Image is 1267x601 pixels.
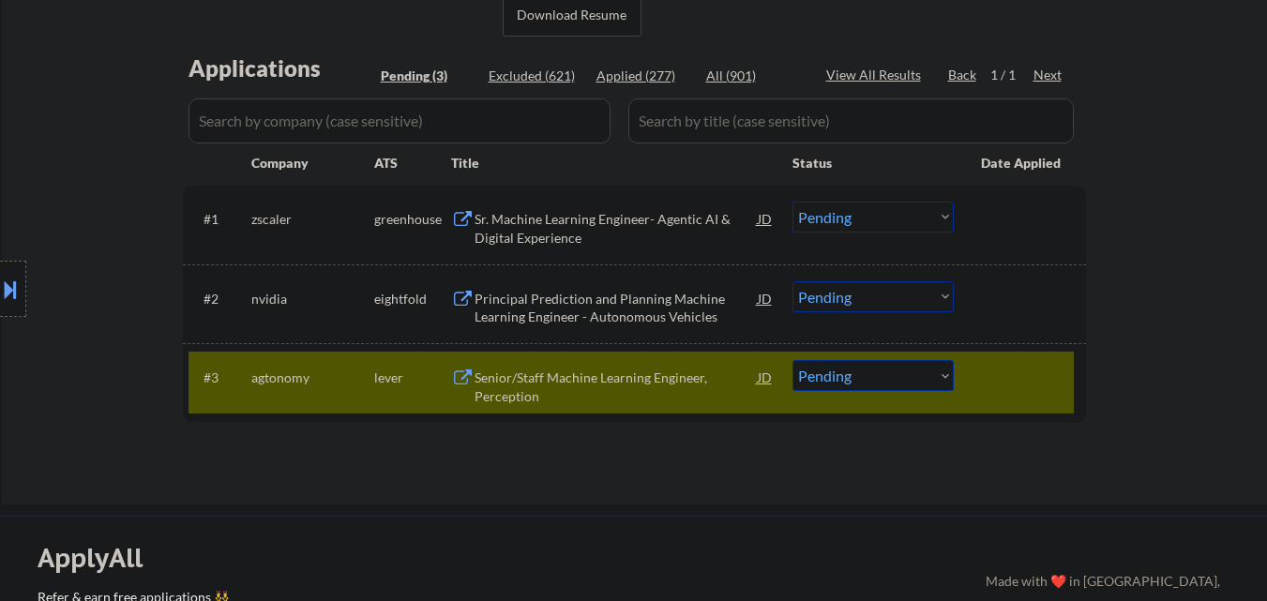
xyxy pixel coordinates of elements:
[381,67,475,85] div: Pending (3)
[451,154,775,173] div: Title
[374,154,451,173] div: ATS
[374,368,451,387] div: lever
[756,281,775,315] div: JD
[475,290,758,326] div: Principal Prediction and Planning Machine Learning Engineer - Autonomous Vehicles
[1033,66,1063,84] div: Next
[189,98,611,143] input: Search by company (case sensitive)
[756,202,775,235] div: JD
[489,67,582,85] div: Excluded (621)
[948,66,978,84] div: Back
[596,67,690,85] div: Applied (277)
[628,98,1074,143] input: Search by title (case sensitive)
[792,145,954,179] div: Status
[374,290,451,308] div: eightfold
[475,210,758,247] div: Sr. Machine Learning Engineer- Agentic AI & Digital Experience
[981,154,1063,173] div: Date Applied
[826,66,927,84] div: View All Results
[756,360,775,394] div: JD
[38,542,164,574] div: ApplyAll
[189,57,374,80] div: Applications
[374,210,451,229] div: greenhouse
[990,66,1033,84] div: 1 / 1
[706,67,800,85] div: All (901)
[475,368,758,405] div: Senior/Staff Machine Learning Engineer, Perception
